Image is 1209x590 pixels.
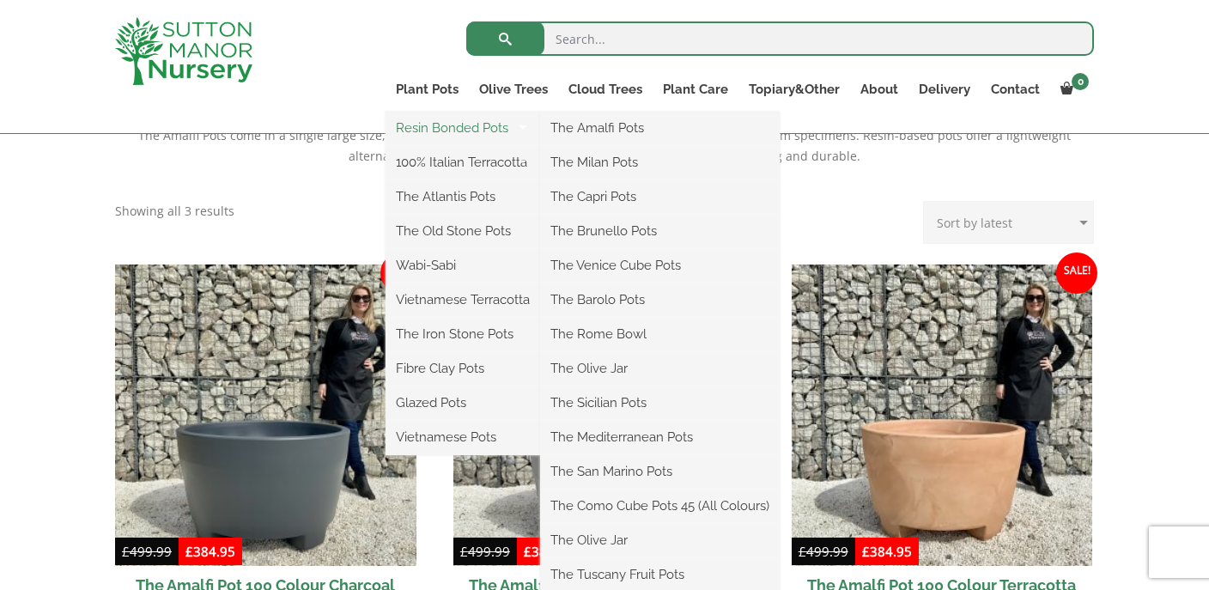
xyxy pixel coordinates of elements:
[540,321,780,347] a: The Rome Bowl
[122,543,130,560] span: £
[908,77,981,101] a: Delivery
[540,115,780,141] a: The Amalfi Pots
[386,77,469,101] a: Plant Pots
[540,356,780,381] a: The Olive Jar
[792,265,1093,566] img: The Amalfi Pot 100 Colour Terracotta
[540,390,780,416] a: The Sicilian Pots
[386,149,540,175] a: 100% Italian Terracotta
[558,77,653,101] a: Cloud Trees
[540,424,780,450] a: The Mediterranean Pots
[524,543,532,560] span: £
[386,184,540,210] a: The Atlantis Pots
[460,543,468,560] span: £
[524,543,574,560] bdi: 384.95
[540,149,780,175] a: The Milan Pots
[1050,77,1094,101] a: 0
[862,543,870,560] span: £
[122,543,172,560] bdi: 499.99
[115,125,1094,167] p: The Amalfi Pots come in a single large size, designed specifically for bigger, gnarled trees and ...
[386,287,540,313] a: Vietnamese Terracotta
[540,252,780,278] a: The Venice Cube Pots
[380,252,422,294] span: Sale!
[540,527,780,553] a: The Olive Jar
[469,77,558,101] a: Olive Trees
[386,424,540,450] a: Vietnamese Pots
[738,77,850,101] a: Topiary&Other
[185,543,193,560] span: £
[386,115,540,141] a: Resin Bonded Pots
[862,543,912,560] bdi: 384.95
[185,543,235,560] bdi: 384.95
[981,77,1050,101] a: Contact
[540,218,780,244] a: The Brunello Pots
[799,543,806,560] span: £
[923,201,1094,244] select: Shop order
[1072,73,1089,90] span: 0
[799,543,848,560] bdi: 499.99
[653,77,738,101] a: Plant Care
[540,287,780,313] a: The Barolo Pots
[115,17,252,85] img: logo
[1056,252,1097,294] span: Sale!
[540,459,780,484] a: The San Marino Pots
[540,493,780,519] a: The Como Cube Pots 45 (All Colours)
[386,356,540,381] a: Fibre Clay Pots
[386,252,540,278] a: Wabi-Sabi
[386,321,540,347] a: The Iron Stone Pots
[540,184,780,210] a: The Capri Pots
[386,218,540,244] a: The Old Stone Pots
[386,390,540,416] a: Glazed Pots
[115,201,234,222] p: Showing all 3 results
[540,562,780,587] a: The Tuscany Fruit Pots
[115,265,416,566] img: The Amalfi Pot 100 Colour Charcoal
[466,21,1094,56] input: Search...
[850,77,908,101] a: About
[460,543,510,560] bdi: 499.99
